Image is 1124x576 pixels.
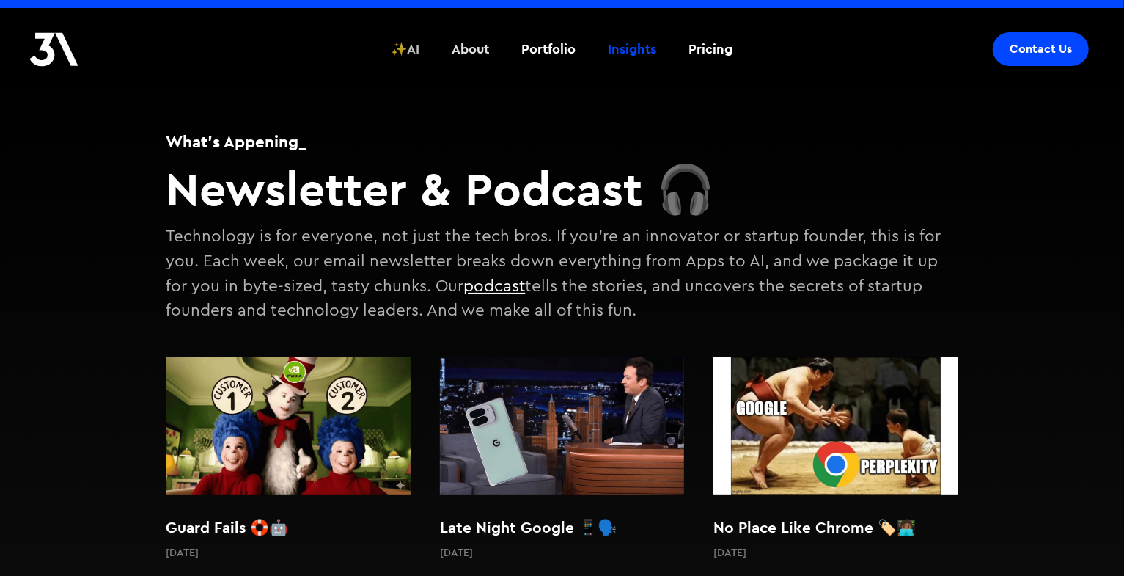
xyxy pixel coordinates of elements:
a: ✨AI [383,22,429,76]
h1: What's Appening_ [166,130,958,153]
a: About [444,22,499,76]
div: About [452,40,490,59]
a: Contact Us [993,32,1089,66]
p: [DATE] [440,546,473,561]
a: Pricing [680,22,742,76]
div: Contact Us [1010,42,1072,56]
h2: Guard Fails 🛟🤖 [166,517,411,539]
div: Insights [609,40,657,59]
div: Pricing [689,40,733,59]
h2: No Place Like Chrome 🏷️🧑🏾‍💻 [713,517,958,539]
a: Late Night Google 📱🗣️ [440,350,684,547]
div: ✨AI [392,40,420,59]
a: Guard Fails 🛟🤖 [166,350,411,547]
h2: Late Night Google 📱🗣️ [440,517,684,539]
a: Insights [600,22,666,76]
p: [DATE] [166,546,199,561]
a: Portfolio [513,22,585,76]
h2: Newsletter & Podcast 🎧 [166,161,958,217]
p: Technology is for everyone, not just the tech bros. If you're an innovator or startup founder, th... [166,228,941,318]
a: No Place Like Chrome 🏷️🧑🏾‍💻 [713,350,958,547]
a: podcast [464,278,526,294]
p: [DATE] [713,546,746,561]
div: Portfolio [522,40,576,59]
